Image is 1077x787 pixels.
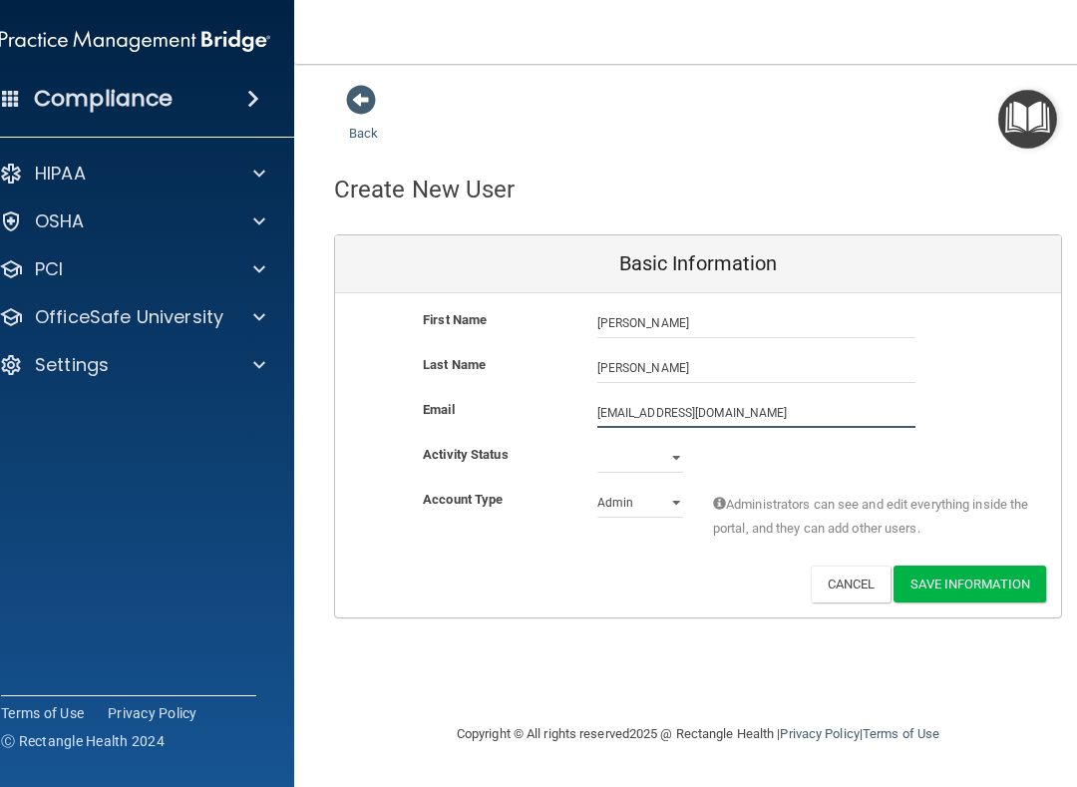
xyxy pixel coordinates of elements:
iframe: Drift Widget Chat Controller [732,645,1053,725]
p: OfficeSafe University [35,305,223,329]
h4: Create New User [334,177,516,202]
p: Settings [35,353,109,377]
a: Terms of Use [863,726,939,741]
button: Save Information [894,566,1046,602]
a: Privacy Policy [780,726,859,741]
p: PCI [35,257,63,281]
div: Copyright © All rights reserved 2025 @ Rectangle Health | | [334,702,1062,766]
a: Terms of Use [1,703,84,723]
div: Basic Information [335,235,1061,293]
button: Open Resource Center [998,90,1057,149]
span: Administrators can see and edit everything inside the portal, and they can add other users. [713,493,1031,541]
a: Back [349,102,378,141]
a: Privacy Policy [108,703,197,723]
b: Last Name [423,357,486,372]
b: Activity Status [423,447,509,462]
button: Cancel [811,566,892,602]
span: Ⓒ Rectangle Health 2024 [1,731,165,751]
p: OSHA [35,209,85,233]
b: Account Type [423,492,503,507]
p: HIPAA [35,162,86,186]
b: Email [423,402,455,417]
h4: Compliance [34,85,173,113]
b: First Name [423,312,487,327]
